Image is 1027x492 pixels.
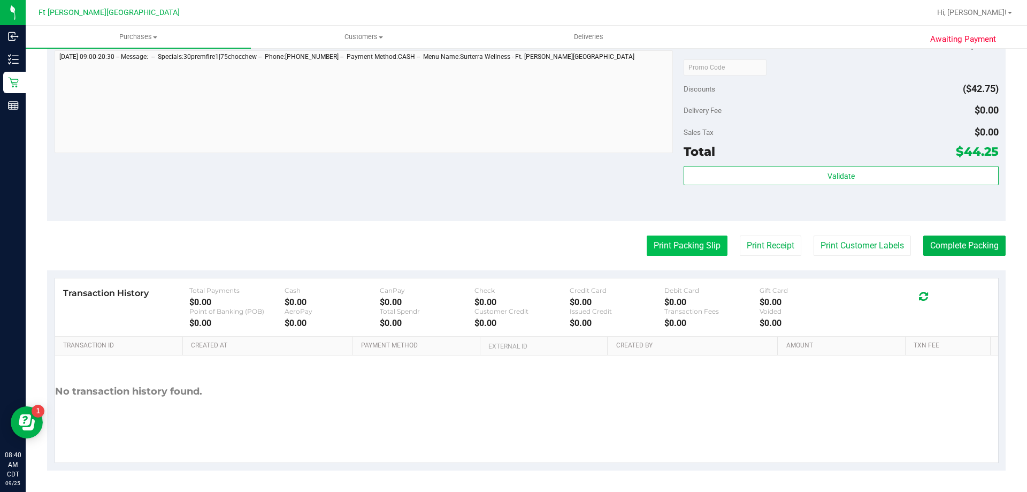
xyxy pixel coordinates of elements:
span: Purchases [26,32,251,42]
span: Subtotal [684,41,710,50]
button: Print Receipt [740,236,801,256]
div: $0.00 [474,318,570,328]
span: Validate [827,172,855,180]
div: CanPay [380,286,475,294]
span: $87.00 [969,40,999,51]
div: $0.00 [285,297,380,307]
iframe: Resource center [11,406,43,438]
div: $0.00 [380,297,475,307]
span: Total [684,144,715,159]
div: $0.00 [189,318,285,328]
div: $0.00 [189,297,285,307]
span: Delivery Fee [684,106,722,115]
inline-svg: Reports [8,100,19,111]
div: Total Spendr [380,307,475,315]
a: Created By [616,342,773,350]
button: Validate [684,166,998,185]
div: Issued Credit [570,307,665,315]
a: Deliveries [476,26,701,48]
a: Purchases [26,26,251,48]
div: Total Payments [189,286,285,294]
div: Check [474,286,570,294]
div: Point of Banking (POB) [189,307,285,315]
a: Txn Fee [914,342,986,350]
a: Customers [251,26,476,48]
p: 09/25 [5,479,21,487]
span: Discounts [684,79,715,99]
div: Debit Card [664,286,760,294]
button: Complete Packing [923,236,1006,256]
div: $0.00 [760,318,855,328]
div: $0.00 [380,318,475,328]
div: $0.00 [570,318,665,328]
span: Hi, [PERSON_NAME]! [937,8,1007,17]
div: Voided [760,307,855,315]
div: AeroPay [285,307,380,315]
iframe: Resource center unread badge [32,405,44,418]
a: Transaction ID [63,342,179,350]
span: Sales Tax [684,128,714,137]
inline-svg: Retail [8,77,19,88]
inline-svg: Inventory [8,54,19,65]
span: $44.25 [956,144,999,159]
a: Amount [786,342,901,350]
input: Promo Code [684,59,767,75]
inline-svg: Inbound [8,31,19,42]
div: $0.00 [474,297,570,307]
button: Print Customer Labels [814,236,911,256]
span: $0.00 [975,104,999,116]
span: $0.00 [975,126,999,138]
div: Gift Card [760,286,855,294]
div: $0.00 [664,318,760,328]
span: ($42.75) [963,83,999,94]
div: Cash [285,286,380,294]
a: Created At [191,342,348,350]
div: $0.00 [570,297,665,307]
div: $0.00 [285,318,380,328]
p: 08:40 AM CDT [5,450,21,479]
div: No transaction history found. [55,355,202,428]
a: Payment Method [361,342,476,350]
div: $0.00 [760,297,855,307]
button: Print Packing Slip [647,236,727,256]
div: $0.00 [664,297,760,307]
div: Customer Credit [474,307,570,315]
div: Transaction Fees [664,307,760,315]
span: Deliveries [560,32,618,42]
th: External ID [480,337,607,356]
span: Customers [251,32,476,42]
span: Ft [PERSON_NAME][GEOGRAPHIC_DATA] [39,8,180,17]
div: Credit Card [570,286,665,294]
span: Awaiting Payment [930,33,996,46]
